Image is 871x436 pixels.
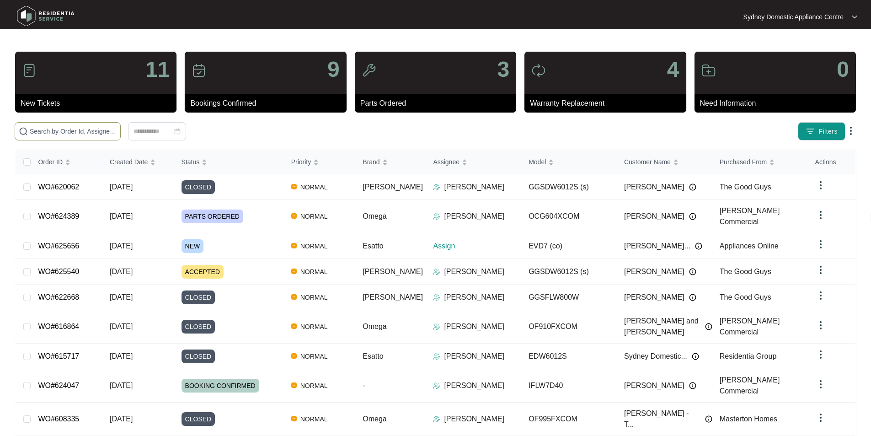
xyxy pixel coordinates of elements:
th: Customer Name [617,150,712,174]
img: Assigner Icon [433,294,440,301]
span: NORMAL [297,380,331,391]
img: filter icon [806,127,815,136]
span: Omega [363,212,386,220]
span: [PERSON_NAME] [624,380,684,391]
img: Assigner Icon [433,268,440,275]
img: dropdown arrow [815,349,826,360]
img: Info icon [705,415,712,423]
img: residentia service logo [14,2,78,30]
span: [PERSON_NAME] Commercial [720,376,780,395]
img: dropdown arrow [815,379,826,390]
span: CLOSED [182,291,215,304]
span: [PERSON_NAME] [363,183,423,191]
p: 0 [837,59,849,81]
span: Filters [818,127,838,136]
img: Info icon [692,353,699,360]
td: GGSDW6012S (s) [521,259,617,285]
span: CLOSED [182,350,215,363]
a: WO#624047 [38,382,79,389]
a: WO#608335 [38,415,79,423]
th: Assignee [426,150,521,174]
td: EVD7 (co) [521,233,617,259]
img: Info icon [689,268,696,275]
a: WO#616864 [38,323,79,330]
img: Info icon [695,242,702,250]
th: Purchased From [712,150,808,174]
th: Brand [355,150,426,174]
img: Vercel Logo [291,213,297,219]
p: Sydney Domestic Appliance Centre [743,12,844,22]
span: Omega [363,415,386,423]
img: Vercel Logo [291,243,297,248]
p: Assign [433,241,521,252]
span: [PERSON_NAME] and [PERSON_NAME] [624,316,700,338]
p: [PERSON_NAME] [444,266,504,277]
td: IFLW7D40 [521,369,617,403]
p: [PERSON_NAME] [444,182,504,193]
img: Vercel Logo [291,269,297,274]
p: [PERSON_NAME] [444,351,504,362]
img: Info icon [689,213,696,220]
img: dropdown arrow [845,125,856,136]
span: Assignee [433,157,460,167]
span: [PERSON_NAME] [363,293,423,301]
th: Order ID [31,150,102,174]
span: [DATE] [110,212,133,220]
span: ACCEPTED [182,265,224,279]
td: GGSDW6012S (s) [521,174,617,200]
img: dropdown arrow [815,210,826,221]
span: NORMAL [297,241,331,252]
img: dropdown arrow [852,15,857,19]
span: Customer Name [624,157,671,167]
span: Omega [363,323,386,330]
span: Purchased From [720,157,767,167]
input: Search by Order Id, Assignee Name, Customer Name, Brand and Model [30,126,117,136]
th: Model [521,150,617,174]
button: filter iconFilters [798,122,845,140]
img: dropdown arrow [815,239,826,250]
span: [PERSON_NAME] - T... [624,408,700,430]
th: Priority [284,150,356,174]
img: Assigner Icon [433,183,440,191]
span: [PERSON_NAME] [363,268,423,275]
span: NORMAL [297,211,331,222]
span: Status [182,157,200,167]
td: OF910FXCOM [521,310,617,344]
span: [PERSON_NAME] Commercial [720,207,780,226]
td: GGSFLW800W [521,285,617,310]
span: The Good Guys [720,293,771,301]
th: Created Date [102,150,174,174]
span: Order ID [38,157,63,167]
p: [PERSON_NAME] [444,211,504,222]
p: Need Information [700,98,856,109]
img: dropdown arrow [815,264,826,275]
p: [PERSON_NAME] [444,414,504,425]
span: NORMAL [297,321,331,332]
img: Vercel Logo [291,382,297,388]
p: [PERSON_NAME] [444,380,504,391]
img: icon [701,63,716,78]
span: BOOKING CONFIRMED [182,379,259,393]
span: [DATE] [110,415,133,423]
img: icon [22,63,37,78]
span: [PERSON_NAME] [624,182,684,193]
span: [DATE] [110,268,133,275]
td: OF995FXCOM [521,403,617,436]
span: NORMAL [297,182,331,193]
p: Bookings Confirmed [190,98,346,109]
span: NORMAL [297,266,331,277]
img: Assigner Icon [433,415,440,423]
span: Sydney Domestic... [624,351,687,362]
td: EDW6012S [521,344,617,369]
span: Brand [363,157,379,167]
p: [PERSON_NAME] [444,292,504,303]
span: - [363,382,365,389]
span: [PERSON_NAME]... [624,241,690,252]
img: Assigner Icon [433,323,440,330]
span: Model [529,157,546,167]
span: [PERSON_NAME] [624,266,684,277]
img: dropdown arrow [815,412,826,423]
span: Priority [291,157,311,167]
a: WO#615717 [38,352,79,360]
span: Residentia Group [720,352,777,360]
